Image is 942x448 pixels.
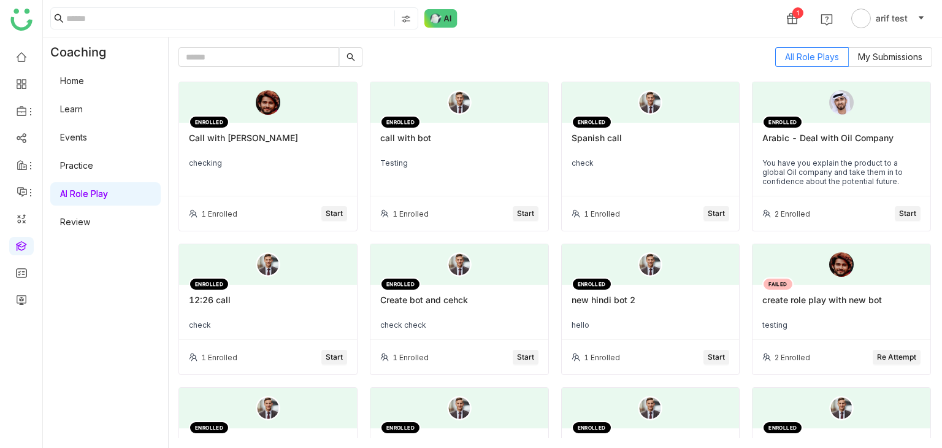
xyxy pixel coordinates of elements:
[851,9,871,28] img: avatar
[380,277,421,291] div: ENROLLED
[584,353,620,362] div: 1 Enrolled
[829,90,854,115] img: 689c4d09a2c09d0bea1c05ba
[10,9,33,31] img: logo
[762,421,803,434] div: ENROLLED
[189,115,229,129] div: ENROLLED
[189,158,347,168] div: checking
[189,277,229,291] div: ENROLLED
[762,158,921,186] div: You have you explain the product to a global Oil company and take them in to confidence about the...
[762,115,803,129] div: ENROLLED
[708,352,725,363] span: Start
[572,320,730,330] div: hello
[708,208,725,220] span: Start
[392,209,429,218] div: 1 Enrolled
[447,396,472,420] img: male-person.png
[829,396,854,420] img: male-person.png
[321,350,347,365] button: Start
[762,277,793,291] div: FAILED
[762,295,921,315] div: create role play with new bot
[256,396,280,420] img: male-person.png
[189,320,347,330] div: check
[517,352,534,363] span: Start
[895,206,921,221] button: Start
[877,352,916,363] span: Re Attempt
[60,217,90,227] a: Review
[201,353,237,362] div: 1 Enrolled
[189,133,347,153] div: Call with [PERSON_NAME]
[256,252,280,277] img: male-person.png
[517,208,534,220] span: Start
[876,12,908,25] span: arif test
[572,133,730,153] div: Spanish call
[380,421,421,434] div: ENROLLED
[189,421,229,434] div: ENROLLED
[60,104,83,114] a: Learn
[858,52,922,62] span: My Submissions
[256,90,280,115] img: 6891e6b463e656570aba9a5a
[638,252,662,277] img: male-person.png
[572,115,612,129] div: ENROLLED
[380,158,538,168] div: Testing
[829,252,854,277] img: 6891e6b463e656570aba9a5a
[703,350,729,365] button: Start
[775,209,810,218] div: 2 Enrolled
[638,90,662,115] img: male-person.png
[513,206,538,221] button: Start
[60,188,108,199] a: AI Role Play
[792,7,803,18] div: 1
[60,132,87,142] a: Events
[849,9,927,28] button: arif test
[380,295,538,315] div: Create bot and cehck
[447,90,472,115] img: male-person.png
[821,14,833,26] img: help.svg
[60,160,93,171] a: Practice
[380,133,538,153] div: call with bot
[899,208,916,220] span: Start
[513,350,538,365] button: Start
[572,158,730,168] div: check
[762,320,921,330] div: testing
[189,295,347,315] div: 12:26 call
[326,208,343,220] span: Start
[380,115,421,129] div: ENROLLED
[60,75,84,86] a: Home
[401,14,411,24] img: search-type.svg
[873,350,921,365] button: Re Attempt
[572,421,612,434] div: ENROLLED
[638,396,662,420] img: male-person.png
[380,320,538,330] div: check check
[447,252,472,277] img: male-person.png
[584,209,620,218] div: 1 Enrolled
[424,9,458,28] img: ask-buddy-normal.svg
[785,52,839,62] span: All Role Plays
[572,277,612,291] div: ENROLLED
[321,206,347,221] button: Start
[326,352,343,363] span: Start
[43,37,124,67] div: Coaching
[392,353,429,362] div: 1 Enrolled
[762,133,921,153] div: Arabic - Deal with Oil Company
[703,206,729,221] button: Start
[775,353,810,362] div: 2 Enrolled
[201,209,237,218] div: 1 Enrolled
[572,295,730,315] div: new hindi bot 2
